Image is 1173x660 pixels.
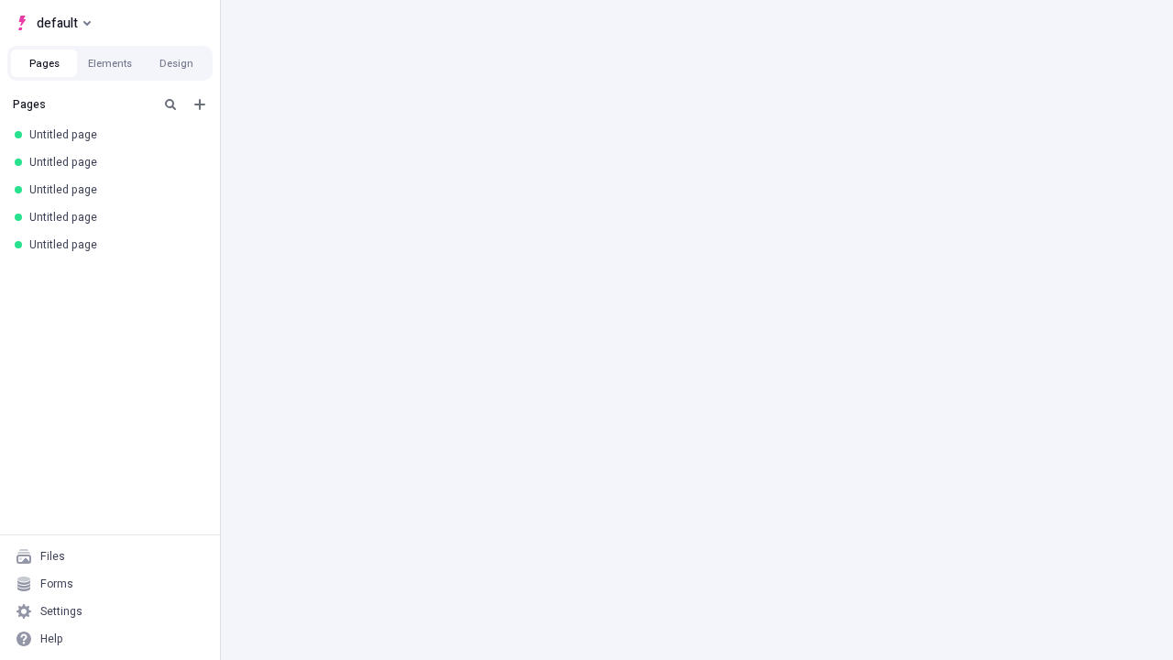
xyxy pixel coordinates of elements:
[37,12,78,34] span: default
[13,97,152,112] div: Pages
[29,182,198,197] div: Untitled page
[40,577,73,591] div: Forms
[143,49,209,77] button: Design
[29,127,198,142] div: Untitled page
[40,549,65,564] div: Files
[7,9,98,37] button: Select site
[40,604,82,619] div: Settings
[40,632,63,646] div: Help
[11,49,77,77] button: Pages
[77,49,143,77] button: Elements
[29,237,198,252] div: Untitled page
[29,210,198,225] div: Untitled page
[29,155,198,170] div: Untitled page
[189,93,211,115] button: Add new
